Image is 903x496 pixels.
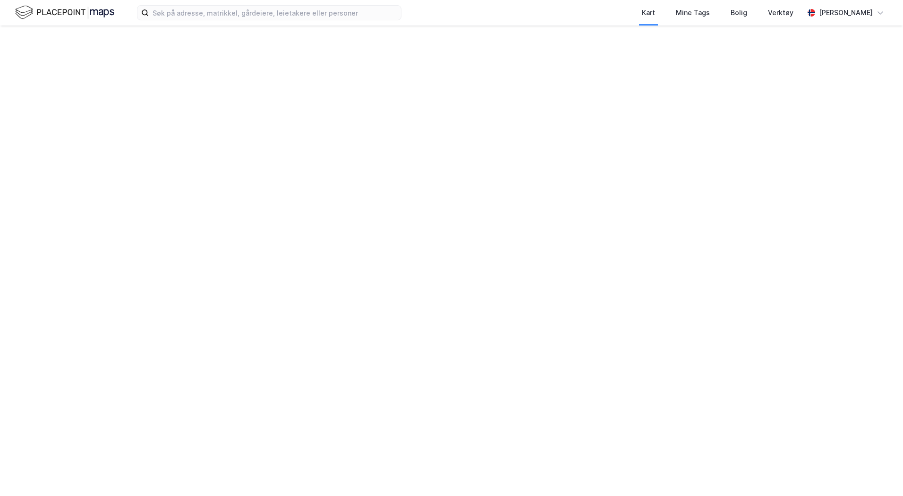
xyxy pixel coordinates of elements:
[856,451,903,496] div: Kontrollprogram for chat
[731,7,747,18] div: Bolig
[149,6,401,20] input: Søk på adresse, matrikkel, gårdeiere, leietakere eller personer
[15,4,114,21] img: logo.f888ab2527a4732fd821a326f86c7f29.svg
[819,7,873,18] div: [PERSON_NAME]
[856,451,903,496] iframe: Chat Widget
[642,7,655,18] div: Kart
[676,7,710,18] div: Mine Tags
[768,7,793,18] div: Verktøy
